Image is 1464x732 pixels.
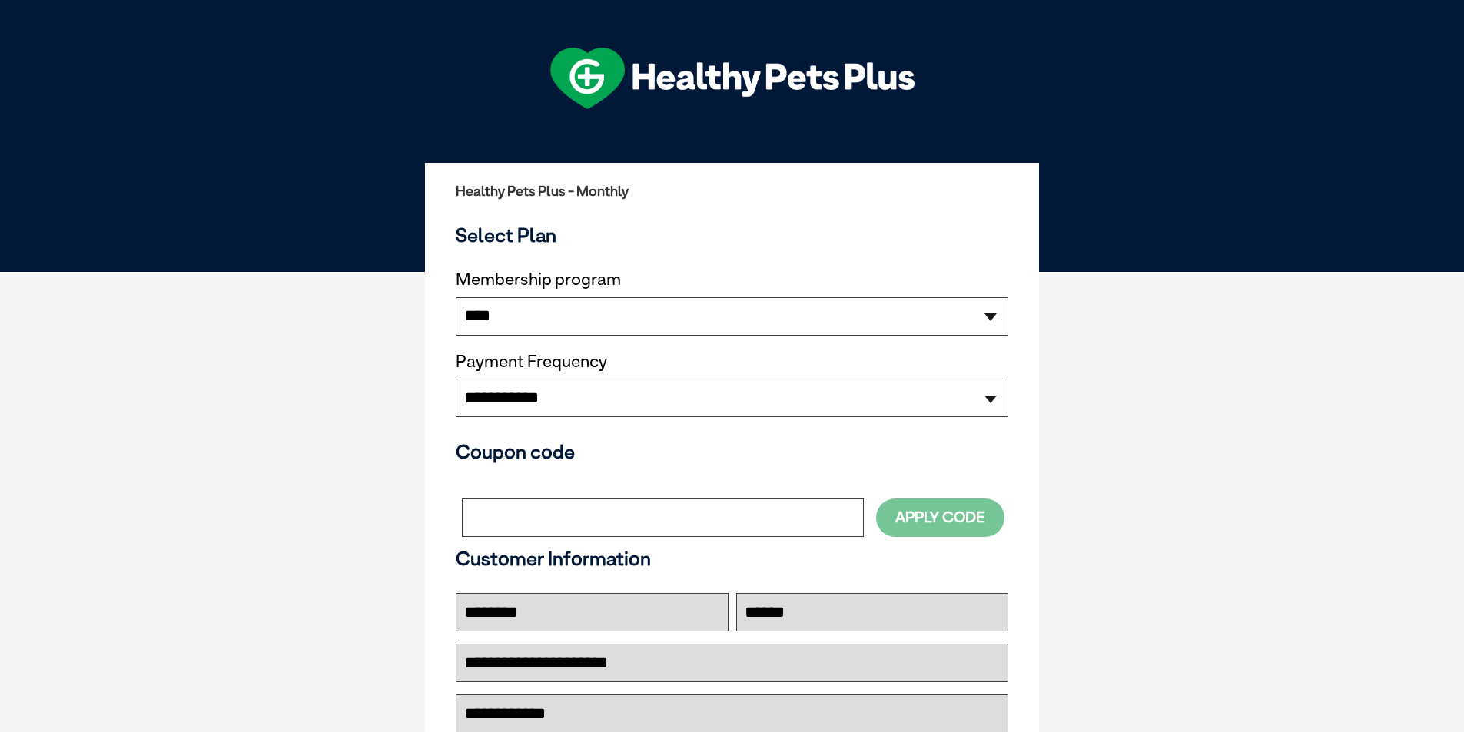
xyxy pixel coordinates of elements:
label: Membership program [456,270,1008,290]
button: Apply Code [876,498,1004,536]
h3: Customer Information [456,547,1008,570]
img: hpp-logo-landscape-green-white.png [550,48,915,109]
h2: Healthy Pets Plus - Monthly [456,184,1008,199]
h3: Select Plan [456,224,1008,247]
label: Payment Frequency [456,352,607,372]
h3: Coupon code [456,440,1008,463]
